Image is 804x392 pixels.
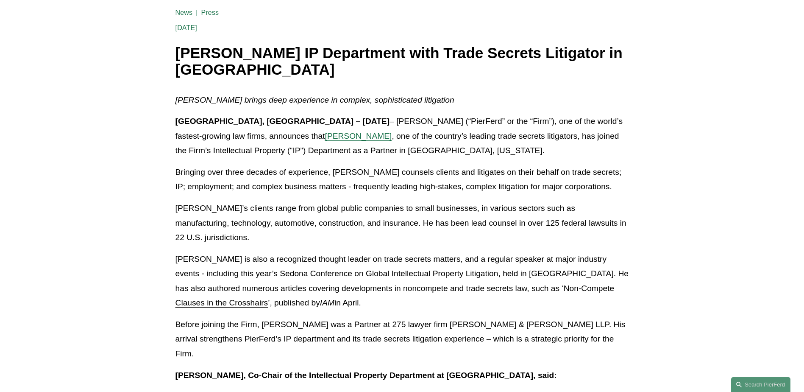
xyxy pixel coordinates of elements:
[731,377,790,392] a: Search this site
[175,165,629,194] p: Bringing over three decades of experience, [PERSON_NAME] counsels clients and litigates on their ...
[175,114,629,158] p: – [PERSON_NAME] (“PierFerd” or the “Firm”), one of the world’s fastest-growing law firms, announc...
[175,9,193,16] a: News
[201,9,219,16] a: Press
[325,132,392,140] a: [PERSON_NAME]
[175,252,629,311] p: [PERSON_NAME] is also a recognized thought leader on trade secrets matters, and a regular speaker...
[320,298,334,307] em: IAM
[175,317,629,361] p: Before joining the Firm, [PERSON_NAME] was a Partner at 275 lawyer firm [PERSON_NAME] & [PERSON_N...
[175,45,629,78] h1: [PERSON_NAME] IP Department with Trade Secrets Litigator in [GEOGRAPHIC_DATA]
[175,201,629,245] p: [PERSON_NAME]’s clients range from global public companies to small businesses, in various sector...
[175,371,557,380] strong: [PERSON_NAME], Co-Chair of the Intellectual Property Department at [GEOGRAPHIC_DATA], said:
[175,24,197,31] span: [DATE]
[175,117,390,126] strong: [GEOGRAPHIC_DATA], [GEOGRAPHIC_DATA] – [DATE]
[175,95,454,104] em: [PERSON_NAME] brings deep experience in complex, sophisticated litigation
